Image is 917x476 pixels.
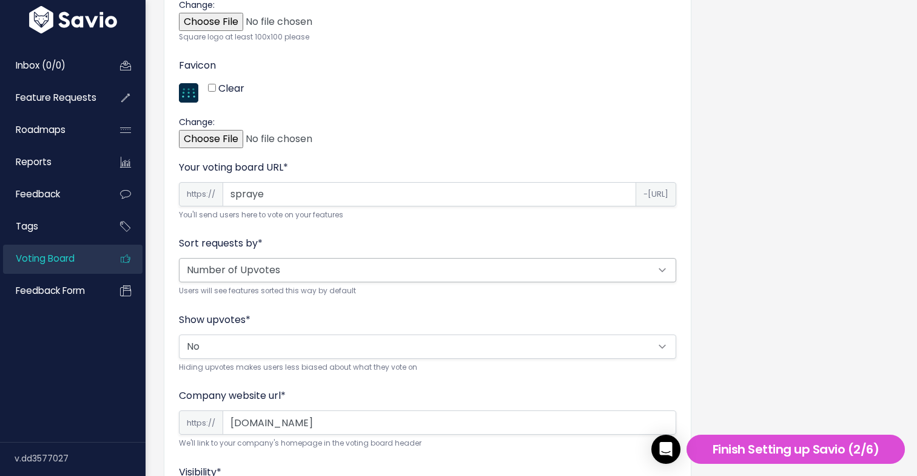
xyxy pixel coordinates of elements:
small: Users will see features sorted this way by default [179,285,676,297]
span: Inbox (0/0) [16,59,65,72]
label: Sort requests by [179,236,263,251]
span: Voting Board [16,252,75,265]
a: Inbox (0/0) [3,52,101,80]
span: Feedback [16,188,60,200]
img: spraye-favicon.png [179,83,198,103]
small: We'll link to your company's homepage in the voting board header [179,437,676,450]
label: Clear [218,80,244,98]
a: Tags [3,212,101,240]
div: Change: [179,58,676,150]
a: Feedback [3,180,101,208]
small: You'll send users here to vote on your features [179,209,676,222]
small: Hiding upvotes makes users less biased about what they vote on [179,361,676,374]
div: v.dd3577027 [15,443,146,474]
span: Feedback form [16,284,85,297]
label: Favicon [179,58,216,73]
a: Reports [3,148,101,176]
label: Show upvotes [179,313,250,327]
a: Voting Board [3,245,101,273]
img: logo-white.9d6f32f41409.svg [26,6,120,33]
a: Roadmaps [3,116,101,144]
h5: Finish Setting up Savio (2/6) [692,440,899,458]
div: Open Intercom Messenger [651,435,680,464]
span: Reports [16,155,52,168]
small: Square logo at least 100x100 please [179,31,676,44]
span: https:// [179,182,223,206]
span: Roadmaps [16,123,65,136]
span: https:// [179,410,223,435]
span: Feature Requests [16,91,96,104]
label: Your voting board URL [179,160,288,175]
a: Feedback form [3,277,101,305]
span: Tags [16,220,38,233]
a: Feature Requests [3,84,101,112]
label: Company website url [179,389,286,403]
span: -[URL] [636,182,676,206]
